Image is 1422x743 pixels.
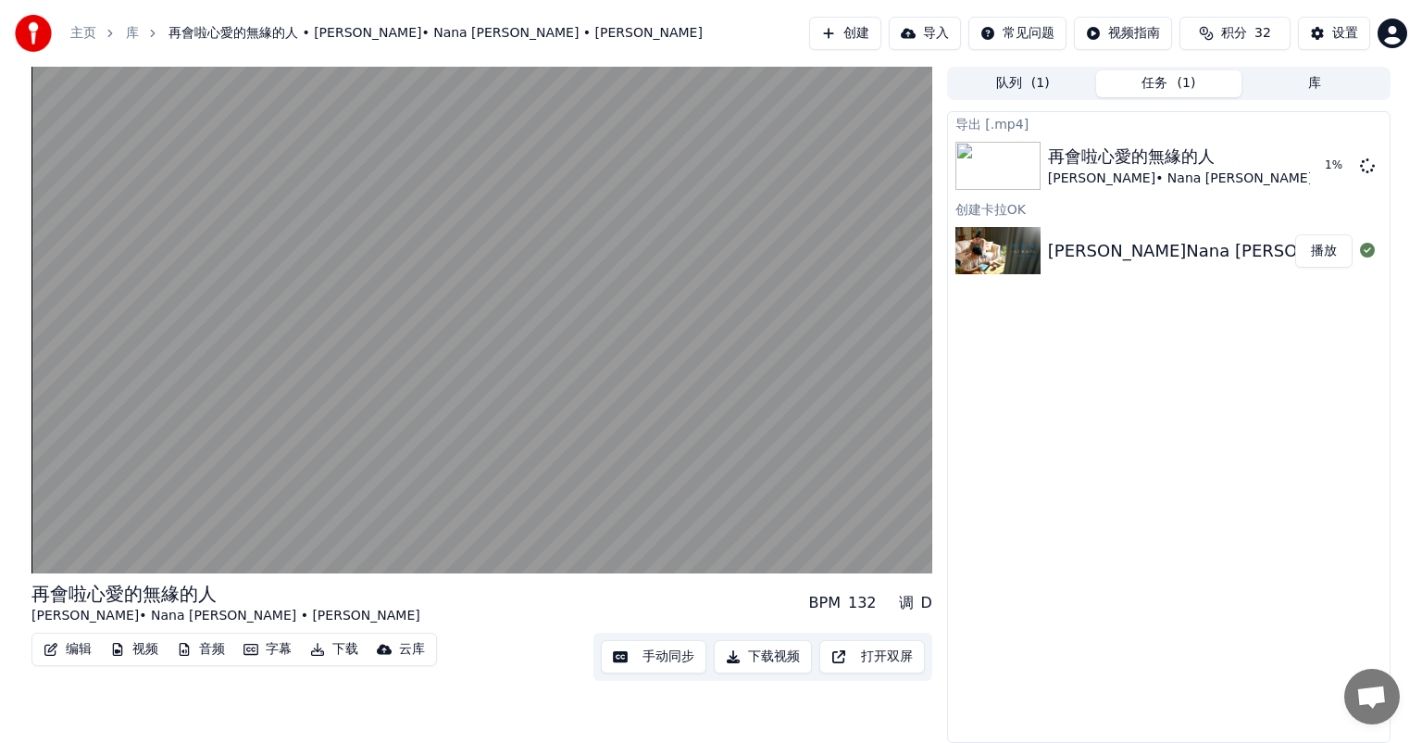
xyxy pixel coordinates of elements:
img: youka [15,15,52,52]
button: 队列 [950,70,1096,97]
button: 播放 [1295,234,1353,268]
button: 下载视频 [714,640,812,674]
div: BPM [809,592,841,614]
div: 打開聊天 [1344,669,1400,724]
button: 积分32 [1179,17,1291,50]
button: 音频 [169,636,232,662]
span: ( 1 ) [1177,74,1195,93]
div: 调 [899,592,914,614]
div: [PERSON_NAME]• Nana [PERSON_NAME] • [PERSON_NAME] [31,607,420,625]
div: 1 % [1325,158,1353,173]
nav: breadcrumb [70,24,703,43]
div: 设置 [1332,24,1358,43]
button: 导入 [889,17,961,50]
a: 主页 [70,24,96,43]
button: 任务 [1096,70,1242,97]
span: 再會啦心愛的無緣的人 • [PERSON_NAME]• Nana [PERSON_NAME] • [PERSON_NAME] [168,24,703,43]
span: 积分 [1221,24,1247,43]
div: D [921,592,932,614]
button: 下载 [303,636,366,662]
div: 132 [848,592,877,614]
button: 视频指南 [1074,17,1172,50]
div: 云库 [399,640,425,659]
span: ( 1 ) [1031,74,1050,93]
button: 视频 [103,636,166,662]
button: 常见问题 [968,17,1066,50]
div: 创建卡拉OK [948,197,1390,220]
div: 再會啦心愛的無緣的人 [31,581,420,607]
span: 32 [1254,24,1271,43]
div: 导出 [.mp4] [948,112,1390,134]
button: 库 [1241,70,1388,97]
button: 编辑 [36,636,99,662]
button: 字幕 [236,636,299,662]
a: 库 [126,24,139,43]
button: 创建 [809,17,881,50]
button: 设置 [1298,17,1370,50]
button: 打开双屏 [819,640,925,674]
button: 手动同步 [601,640,706,674]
